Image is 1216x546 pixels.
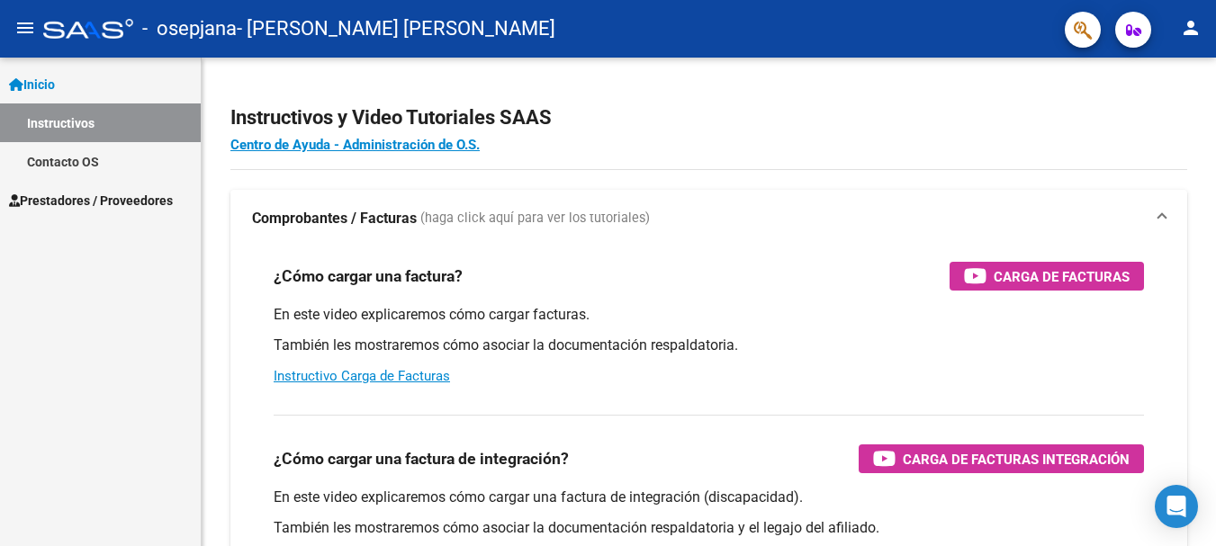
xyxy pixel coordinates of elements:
[274,488,1144,507] p: En este video explicaremos cómo cargar una factura de integración (discapacidad).
[994,265,1130,288] span: Carga de Facturas
[903,448,1130,470] span: Carga de Facturas Integración
[274,264,463,289] h3: ¿Cómo cargar una factura?
[1180,17,1202,39] mat-icon: person
[230,137,480,153] a: Centro de Ayuda - Administración de O.S.
[230,190,1187,247] mat-expansion-panel-header: Comprobantes / Facturas (haga click aquí para ver los tutoriales)
[274,368,450,384] a: Instructivo Carga de Facturas
[237,9,555,49] span: - [PERSON_NAME] [PERSON_NAME]
[859,444,1144,473] button: Carga de Facturas Integración
[252,209,417,228] strong: Comprobantes / Facturas
[1155,485,1198,528] div: Open Intercom Messenger
[9,191,173,210] span: Prestadores / Proveedores
[420,209,650,228] span: (haga click aquí para ver los tutoriales)
[950,262,1144,291] button: Carga de Facturas
[230,101,1187,135] h2: Instructivos y Video Tutoriales SAAS
[274,336,1144,355] p: También les mostraremos cómo asociar la documentación respaldatoria.
[274,518,1144,538] p: También les mostraremos cómo asociar la documentación respaldatoria y el legajo del afiliado.
[9,75,55,94] span: Inicio
[274,446,569,471] h3: ¿Cómo cargar una factura de integración?
[142,9,237,49] span: - osepjana
[14,17,36,39] mat-icon: menu
[274,305,1144,325] p: En este video explicaremos cómo cargar facturas.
